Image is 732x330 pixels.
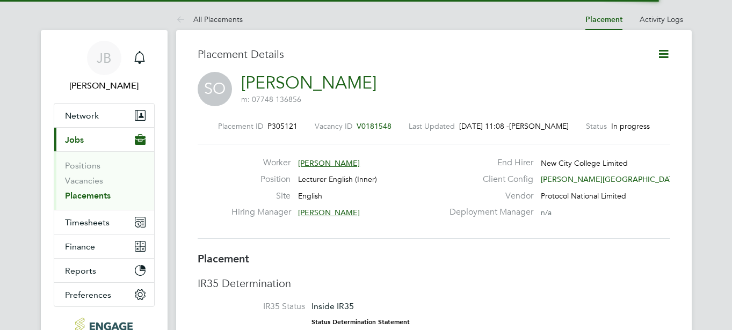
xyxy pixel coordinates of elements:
label: Deployment Manager [443,207,533,218]
span: JB [97,51,111,65]
span: [PERSON_NAME] [298,208,360,217]
span: [DATE] 11:08 - [459,121,509,131]
strong: Status Determination Statement [311,318,410,326]
h3: IR35 Determination [198,276,670,290]
span: P305121 [267,121,298,131]
a: Placement [585,15,622,24]
button: Finance [54,234,154,258]
span: m: 07748 136856 [241,94,301,104]
span: Josh Boulding [54,79,155,92]
a: Vacancies [65,175,103,186]
a: Activity Logs [640,14,683,24]
span: English [298,191,322,201]
span: Jobs [65,135,84,145]
label: End Hirer [443,157,533,168]
label: Hiring Manager [231,207,291,218]
label: Status [586,121,607,131]
div: Jobs [54,151,154,210]
span: Finance [65,241,95,252]
span: Lecturer English (Inner) [298,174,377,184]
button: Jobs [54,128,154,151]
span: Inside IR35 [311,301,354,311]
label: Worker [231,157,291,168]
span: [PERSON_NAME][GEOGRAPHIC_DATA] [541,174,680,184]
span: Timesheets [65,217,110,228]
span: New City College Limited [541,158,628,168]
label: Last Updated [409,121,455,131]
label: Vacancy ID [315,121,352,131]
span: SO [198,72,232,106]
label: Placement ID [218,121,263,131]
a: [PERSON_NAME] [241,72,376,93]
span: Protocol National Limited [541,191,626,201]
span: In progress [611,121,650,131]
button: Timesheets [54,210,154,234]
span: n/a [541,208,552,217]
label: IR35 Status [198,301,305,312]
button: Network [54,104,154,127]
span: V0181548 [357,121,392,131]
span: Preferences [65,290,111,300]
button: Preferences [54,283,154,306]
b: Placement [198,252,249,265]
h3: Placement Details [198,47,641,61]
a: Placements [65,190,111,201]
label: Client Config [443,174,533,185]
label: Position [231,174,291,185]
span: [PERSON_NAME] [298,158,360,168]
label: Site [231,190,291,202]
a: All Placements [176,14,243,24]
span: [PERSON_NAME] [509,121,569,131]
button: Reports [54,259,154,282]
a: Positions [65,160,100,171]
label: Vendor [443,190,533,202]
span: Network [65,111,99,121]
a: JB[PERSON_NAME] [54,41,155,92]
span: Reports [65,266,96,276]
